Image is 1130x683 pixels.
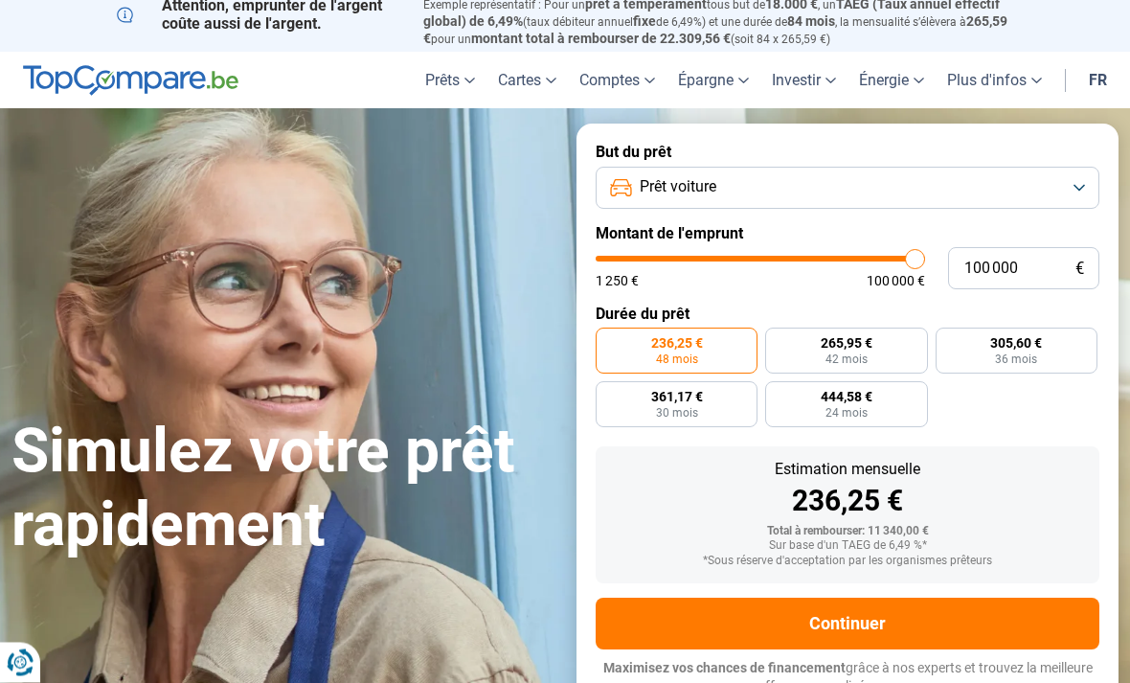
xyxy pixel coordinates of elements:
div: Total à rembourser: 11 340,00 € [611,526,1084,539]
a: Plus d'infos [936,53,1053,109]
span: 24 mois [825,408,868,420]
span: 361,17 € [651,391,703,404]
a: fr [1077,53,1119,109]
span: 236,25 € [651,337,703,351]
div: Estimation mensuelle [611,463,1084,478]
span: 36 mois [995,354,1037,366]
span: 84 mois [787,14,835,30]
label: But du prêt [596,144,1099,162]
span: 305,60 € [990,337,1042,351]
span: 1 250 € [596,275,639,288]
h1: Simulez votre prêt rapidement [11,416,554,563]
span: 30 mois [656,408,698,420]
button: Continuer [596,599,1099,650]
span: 100 000 € [867,275,925,288]
span: Maximisez vos chances de financement [603,661,846,676]
span: fixe [633,14,656,30]
label: Montant de l'emprunt [596,225,1099,243]
a: Énergie [847,53,936,109]
span: 265,95 € [821,337,872,351]
a: Comptes [568,53,667,109]
a: Investir [760,53,847,109]
span: Prêt voiture [640,177,716,198]
a: Épargne [667,53,760,109]
a: Cartes [486,53,568,109]
div: *Sous réserve d'acceptation par les organismes prêteurs [611,556,1084,569]
span: 42 mois [825,354,868,366]
div: 236,25 € [611,488,1084,516]
span: 48 mois [656,354,698,366]
label: Durée du prêt [596,306,1099,324]
span: 444,58 € [821,391,872,404]
span: € [1075,262,1084,278]
button: Prêt voiture [596,168,1099,210]
span: montant total à rembourser de 22.309,56 € [471,32,731,47]
span: 265,59 € [423,14,1007,47]
div: Sur base d'un TAEG de 6,49 %* [611,540,1084,554]
img: TopCompare [23,66,238,97]
a: Prêts [414,53,486,109]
